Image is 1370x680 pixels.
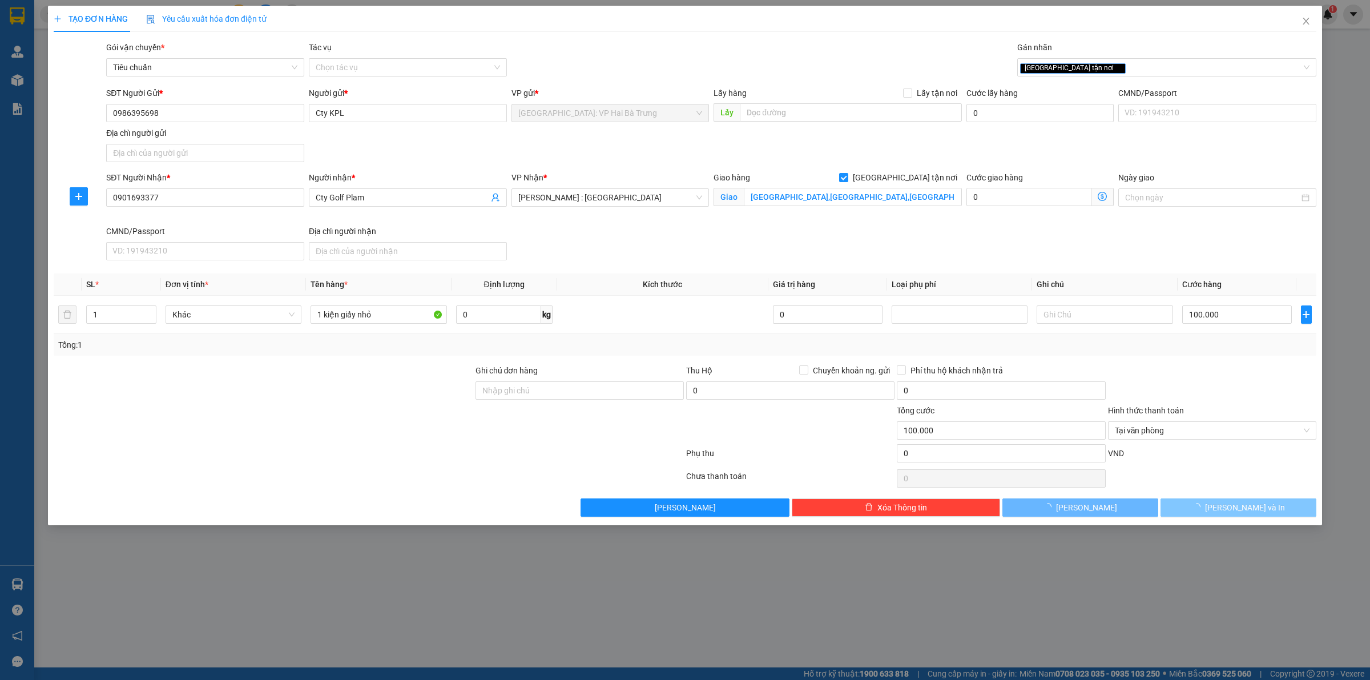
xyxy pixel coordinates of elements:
[58,339,529,351] div: Tổng: 1
[1108,406,1184,415] label: Hình thức thanh toán
[877,501,927,514] span: Xóa Thông tin
[966,88,1018,98] label: Cước lấy hàng
[541,305,553,324] span: kg
[309,242,507,260] input: Địa chỉ của người nhận
[146,14,267,23] span: Yêu cầu xuất hóa đơn điện tử
[1182,280,1222,289] span: Cước hàng
[106,171,304,184] div: SĐT Người Nhận
[906,364,1008,377] span: Phí thu hộ khách nhận trả
[714,88,747,98] span: Lấy hàng
[106,225,304,238] div: CMND/Passport
[1037,305,1172,324] input: Ghi Chú
[1017,43,1052,52] label: Gán nhãn
[1115,422,1309,439] span: Tại văn phòng
[309,43,332,52] label: Tác vụ
[309,87,507,99] div: Người gửi
[54,15,62,23] span: plus
[685,447,896,467] div: Phụ thu
[714,188,744,206] span: Giao
[966,188,1091,206] input: Cước giao hàng
[113,59,297,76] span: Tiêu chuẩn
[773,280,815,289] span: Giá trị hàng
[848,171,962,184] span: [GEOGRAPHIC_DATA] tận nơi
[1043,503,1056,511] span: loading
[1115,65,1121,71] span: close
[1301,17,1311,26] span: close
[1056,501,1117,514] span: [PERSON_NAME]
[1125,191,1299,204] input: Ngày giao
[172,306,295,323] span: Khác
[511,173,543,182] span: VP Nhận
[309,225,507,238] div: Địa chỉ người nhận
[106,144,304,162] input: Địa chỉ của người gửi
[744,188,962,206] input: Giao tận nơi
[70,192,87,201] span: plus
[966,104,1114,122] input: Cước lấy hàng
[309,171,507,184] div: Người nhận
[714,173,750,182] span: Giao hàng
[714,103,740,122] span: Lấy
[476,381,684,400] input: Ghi chú đơn hàng
[484,280,525,289] span: Định lượng
[897,406,934,415] span: Tổng cước
[70,187,88,206] button: plus
[518,189,703,206] span: Hồ Chí Minh : Kho Quận 12
[808,364,894,377] span: Chuyển khoản ng. gửi
[1205,501,1285,514] span: [PERSON_NAME] và In
[106,43,164,52] span: Gói vận chuyển
[912,87,962,99] span: Lấy tận nơi
[491,193,500,202] span: user-add
[1118,87,1316,99] div: CMND/Passport
[1002,498,1158,517] button: [PERSON_NAME]
[476,366,538,375] label: Ghi chú đơn hàng
[106,87,304,99] div: SĐT Người Gửi
[1161,498,1316,517] button: [PERSON_NAME] và In
[740,103,962,122] input: Dọc đường
[511,87,710,99] div: VP gửi
[643,280,682,289] span: Kích thước
[518,104,703,122] span: Hà Nội: VP Hai Bà Trưng
[86,280,95,289] span: SL
[887,273,1032,296] th: Loại phụ phí
[1301,310,1311,319] span: plus
[106,127,304,139] div: Địa chỉ người gửi
[54,14,128,23] span: TẠO ĐƠN HÀNG
[792,498,1000,517] button: deleteXóa Thông tin
[166,280,208,289] span: Đơn vị tính
[1118,173,1154,182] label: Ngày giao
[1098,192,1107,201] span: dollar-circle
[1192,503,1205,511] span: loading
[655,501,716,514] span: [PERSON_NAME]
[1301,305,1312,324] button: plus
[581,498,789,517] button: [PERSON_NAME]
[685,470,896,490] div: Chưa thanh toán
[58,305,76,324] button: delete
[773,305,883,324] input: 0
[1032,273,1177,296] th: Ghi chú
[311,280,348,289] span: Tên hàng
[686,366,712,375] span: Thu Hộ
[1290,6,1322,38] button: Close
[1020,63,1126,74] span: [GEOGRAPHIC_DATA] tận nơi
[1108,449,1124,458] span: VND
[311,305,446,324] input: VD: Bàn, Ghế
[146,15,155,24] img: icon
[966,173,1023,182] label: Cước giao hàng
[865,503,873,512] span: delete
